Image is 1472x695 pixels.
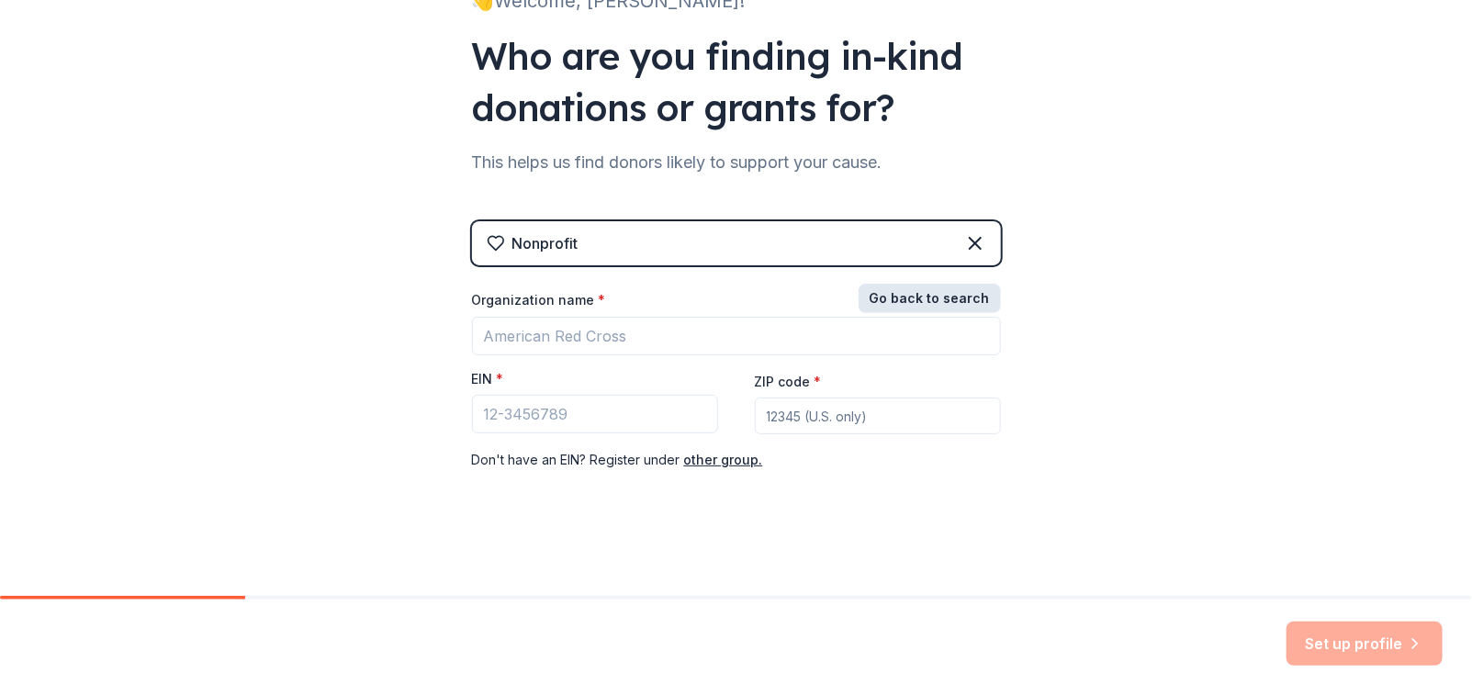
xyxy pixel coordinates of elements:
[472,30,1001,133] div: Who are you finding in-kind donations or grants for?
[472,370,504,388] label: EIN
[859,284,1001,313] button: Go back to search
[755,373,822,391] label: ZIP code
[512,232,579,254] div: Nonprofit
[684,449,763,471] button: other group.
[472,317,1001,355] input: American Red Cross
[472,449,1001,471] div: Don ' t have an EIN? Register under
[472,148,1001,177] div: This helps us find donors likely to support your cause.
[472,291,606,309] label: Organization name
[472,395,718,433] input: 12-3456789
[755,398,1001,434] input: 12345 (U.S. only)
